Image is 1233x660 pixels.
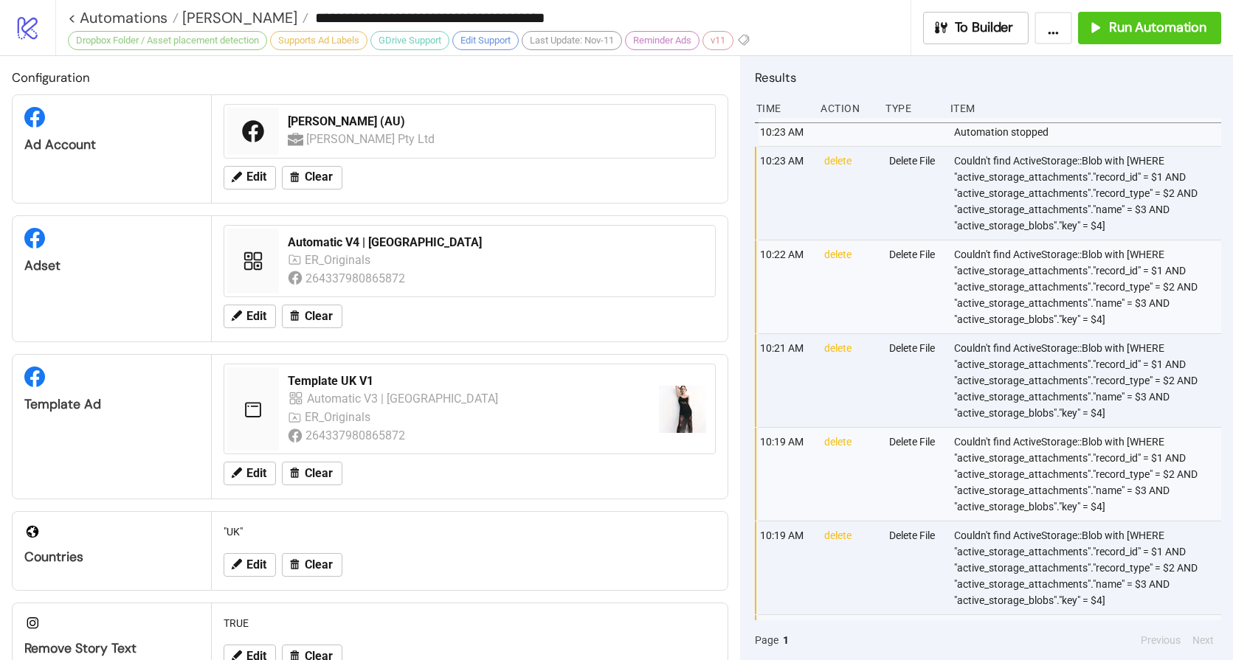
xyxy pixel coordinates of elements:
[12,68,728,87] h2: Configuration
[953,240,1225,333] div: Couldn't find ActiveStorage::Blob with [WHERE "active_storage_attachments"."record_id" = $1 AND "...
[953,118,1225,146] div: Automation stopped
[68,10,179,25] a: < Automations
[819,94,874,122] div: Action
[306,130,437,148] div: [PERSON_NAME] Pty Ltd
[224,553,276,577] button: Edit
[953,147,1225,240] div: Couldn't find ActiveStorage::Blob with [WHERE "active_storage_attachments"."record_id" = $1 AND "...
[759,334,813,427] div: 10:21 AM
[823,147,877,240] div: delete
[1078,12,1221,44] button: Run Automation
[218,609,722,637] div: TRUE
[305,251,374,269] div: ER_Originals
[452,31,519,50] div: Edit Support
[305,310,333,323] span: Clear
[305,170,333,184] span: Clear
[823,334,877,427] div: delete
[755,632,778,648] span: Page
[953,521,1225,614] div: Couldn't find ActiveStorage::Blob with [WHERE "active_storage_attachments"."record_id" = $1 AND "...
[370,31,449,50] div: GDrive Support
[305,467,333,480] span: Clear
[307,389,500,408] div: Automatic V3 | [GEOGRAPHIC_DATA]
[1188,632,1218,648] button: Next
[288,235,706,251] div: Automatic V4 | [GEOGRAPHIC_DATA]
[923,12,1029,44] button: To Builder
[1136,632,1185,648] button: Previous
[1109,19,1206,36] span: Run Automation
[659,386,706,433] img: https://scontent-fra5-2.xx.fbcdn.net/v/t45.1600-4/474827401_120214478372380289_209715080885749866...
[823,428,877,521] div: delete
[888,428,942,521] div: Delete File
[953,334,1225,427] div: Couldn't find ActiveStorage::Blob with [WHERE "active_storage_attachments"."record_id" = $1 AND "...
[179,10,308,25] a: [PERSON_NAME]
[288,373,647,389] div: Template UK V1
[246,467,266,480] span: Edit
[24,640,199,657] div: Remove Story Text
[888,147,942,240] div: Delete File
[282,553,342,577] button: Clear
[759,521,813,614] div: 10:19 AM
[305,558,333,572] span: Clear
[949,94,1221,122] div: Item
[823,521,877,614] div: delete
[24,136,199,153] div: Ad Account
[282,462,342,485] button: Clear
[246,310,266,323] span: Edit
[68,31,267,50] div: Dropbox Folder / Asset placement detection
[778,632,793,648] button: 1
[224,305,276,328] button: Edit
[755,94,809,122] div: Time
[888,240,942,333] div: Delete File
[955,19,1014,36] span: To Builder
[224,166,276,190] button: Edit
[759,147,813,240] div: 10:23 AM
[953,428,1225,521] div: Couldn't find ActiveStorage::Blob with [WHERE "active_storage_attachments"."record_id" = $1 AND "...
[702,31,733,50] div: v11
[1035,12,1072,44] button: ...
[759,240,813,333] div: 10:22 AM
[179,8,297,27] span: [PERSON_NAME]
[823,240,877,333] div: delete
[282,305,342,328] button: Clear
[218,518,722,546] div: "UK"
[759,118,813,146] div: 10:23 AM
[625,31,700,50] div: Reminder Ads
[224,462,276,485] button: Edit
[305,408,374,426] div: ER_Originals
[755,68,1221,87] h2: Results
[888,334,942,427] div: Delete File
[759,428,813,521] div: 10:19 AM
[305,426,408,445] div: 264337980865872
[884,94,939,122] div: Type
[305,269,408,288] div: 264337980865872
[522,31,622,50] div: Last Update: Nov-11
[24,396,199,413] div: Template Ad
[288,114,706,130] div: [PERSON_NAME] (AU)
[24,257,199,274] div: Adset
[246,558,266,572] span: Edit
[270,31,367,50] div: Supports Ad Labels
[246,170,266,184] span: Edit
[282,166,342,190] button: Clear
[24,549,199,566] div: Countries
[888,521,942,614] div: Delete File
